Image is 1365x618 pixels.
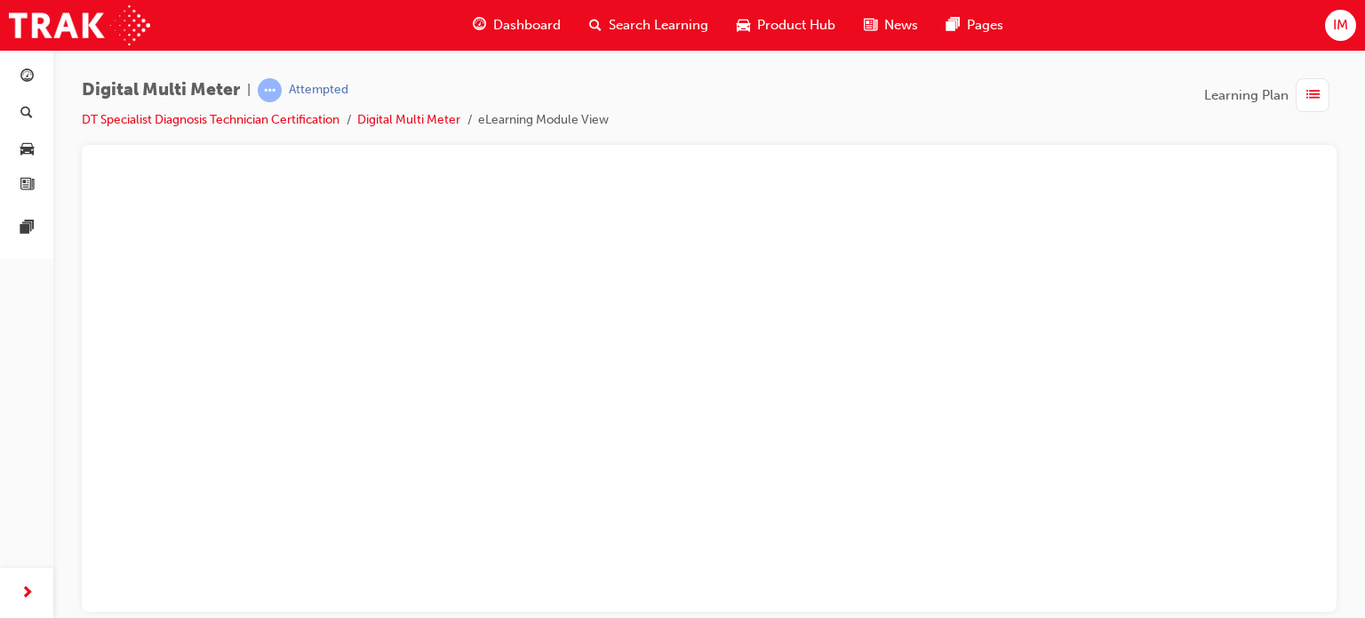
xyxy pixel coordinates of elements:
[478,110,609,131] li: eLearning Module View
[932,7,1018,44] a: pages-iconPages
[1204,78,1337,112] button: Learning Plan
[864,14,877,36] span: news-icon
[289,82,348,99] div: Attempted
[459,7,575,44] a: guage-iconDashboard
[357,112,460,127] a: Digital Multi Meter
[82,112,339,127] a: DT Specialist Diagnosis Technician Certification
[82,80,240,100] span: Digital Multi Meter
[722,7,850,44] a: car-iconProduct Hub
[1325,10,1356,41] button: IM
[737,14,750,36] span: car-icon
[493,15,561,36] span: Dashboard
[20,582,34,605] span: next-icon
[884,15,918,36] span: News
[1306,84,1320,107] span: list-icon
[1333,15,1348,36] span: IM
[609,15,708,36] span: Search Learning
[20,221,34,237] span: pages-icon
[20,69,34,85] span: guage-icon
[9,5,150,45] img: Trak
[946,14,960,36] span: pages-icon
[575,7,722,44] a: search-iconSearch Learning
[757,15,835,36] span: Product Hub
[20,106,33,122] span: search-icon
[473,14,486,36] span: guage-icon
[258,78,282,102] span: learningRecordVerb_ATTEMPT-icon
[589,14,602,36] span: search-icon
[247,80,251,100] span: |
[20,178,34,194] span: news-icon
[20,141,34,157] span: car-icon
[967,15,1003,36] span: Pages
[1204,85,1289,106] span: Learning Plan
[850,7,932,44] a: news-iconNews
